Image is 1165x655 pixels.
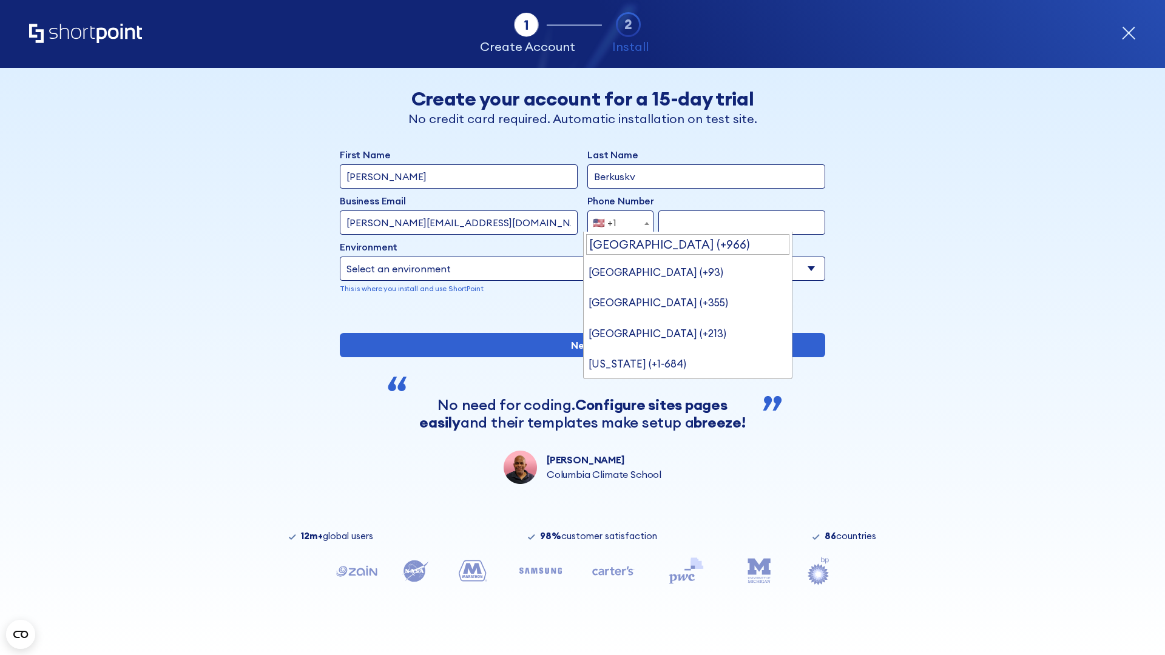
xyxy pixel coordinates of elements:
li: [GEOGRAPHIC_DATA] (+213) [584,318,792,349]
li: [GEOGRAPHIC_DATA] (+355) [584,287,792,318]
li: [GEOGRAPHIC_DATA] (+93) [584,257,792,287]
li: [US_STATE] (+1-684) [584,349,792,379]
button: Open CMP widget [6,620,35,649]
input: Search [586,234,790,255]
